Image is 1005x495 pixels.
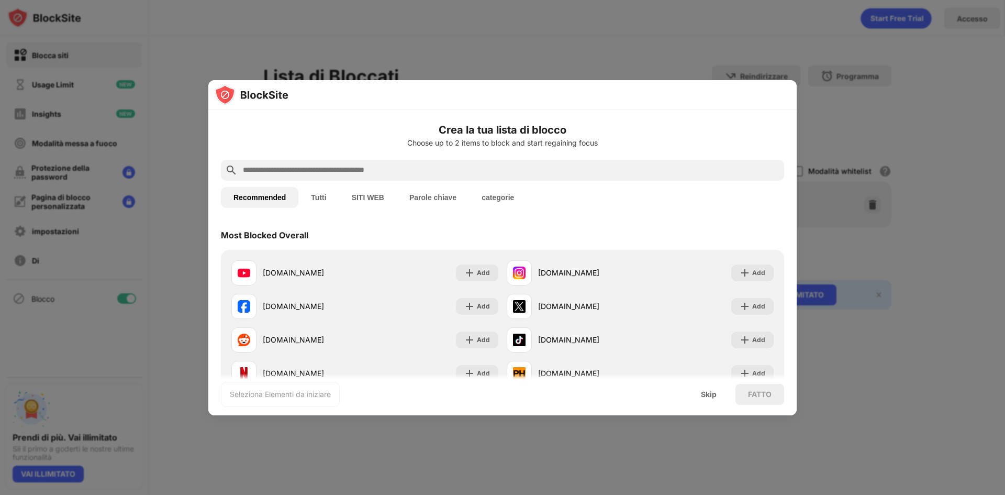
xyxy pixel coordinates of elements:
[263,334,365,345] div: [DOMAIN_NAME]
[263,301,365,312] div: [DOMAIN_NAME]
[513,367,526,380] img: favicons
[263,267,365,278] div: [DOMAIN_NAME]
[477,268,490,278] div: Add
[238,334,250,346] img: favicons
[752,301,765,312] div: Add
[477,368,490,379] div: Add
[221,139,784,147] div: Choose up to 2 items to block and start regaining focus
[215,84,288,105] img: logo-blocksite.svg
[238,367,250,380] img: favicons
[538,368,640,379] div: [DOMAIN_NAME]
[238,300,250,313] img: favicons
[221,187,298,208] button: Recommended
[263,368,365,379] div: [DOMAIN_NAME]
[221,122,784,138] h6: Crea la tua lista di blocco
[477,301,490,312] div: Add
[238,267,250,279] img: favicons
[225,164,238,177] img: search.svg
[513,300,526,313] img: favicons
[513,267,526,279] img: favicons
[477,335,490,345] div: Add
[538,334,640,345] div: [DOMAIN_NAME]
[752,268,765,278] div: Add
[469,187,527,208] button: categorie
[538,301,640,312] div: [DOMAIN_NAME]
[230,389,331,400] div: Seleziona Elementi da iniziare
[221,230,308,240] div: Most Blocked Overall
[752,335,765,345] div: Add
[748,390,772,399] div: FATTO
[752,368,765,379] div: Add
[513,334,526,346] img: favicons
[339,187,397,208] button: SITI WEB
[298,187,339,208] button: Tutti
[701,390,717,399] div: Skip
[538,267,640,278] div: [DOMAIN_NAME]
[397,187,469,208] button: Parole chiave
